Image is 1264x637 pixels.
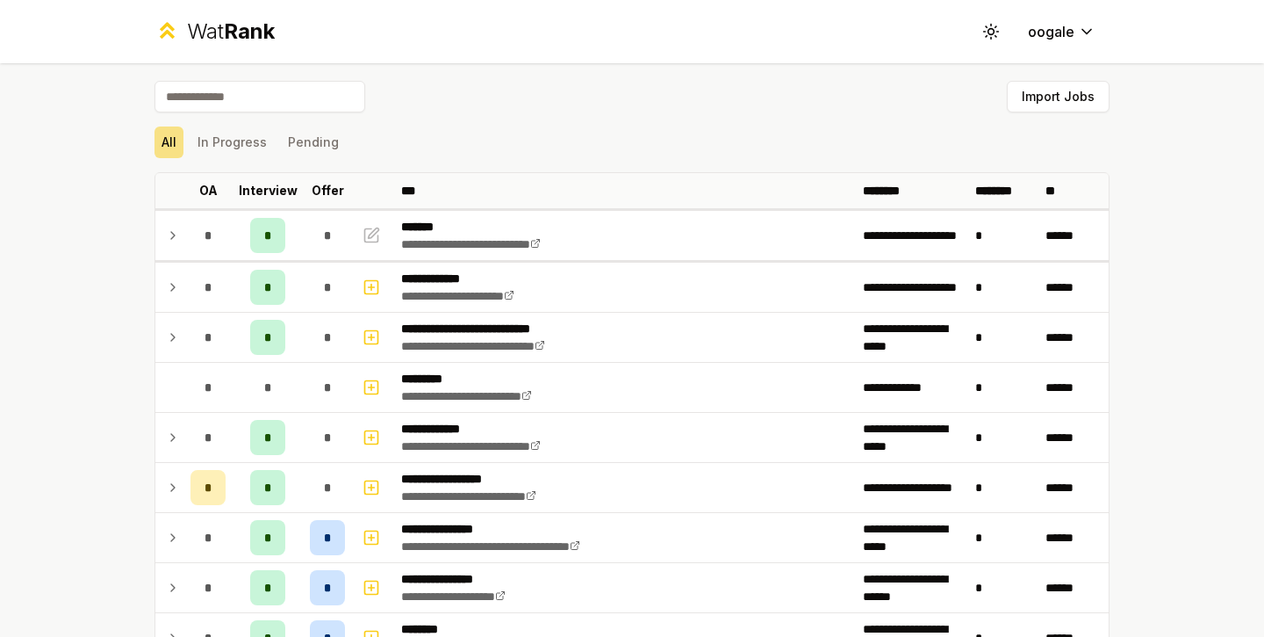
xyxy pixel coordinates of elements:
span: oogale [1028,21,1074,42]
button: Pending [281,127,346,158]
button: oogale [1014,16,1110,47]
p: OA [199,182,218,199]
p: Offer [312,182,344,199]
button: All [154,127,183,158]
p: Interview [239,182,298,199]
button: Import Jobs [1007,81,1110,112]
div: Wat [187,18,275,46]
span: Rank [224,18,275,44]
button: In Progress [190,127,274,158]
a: WatRank [154,18,275,46]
